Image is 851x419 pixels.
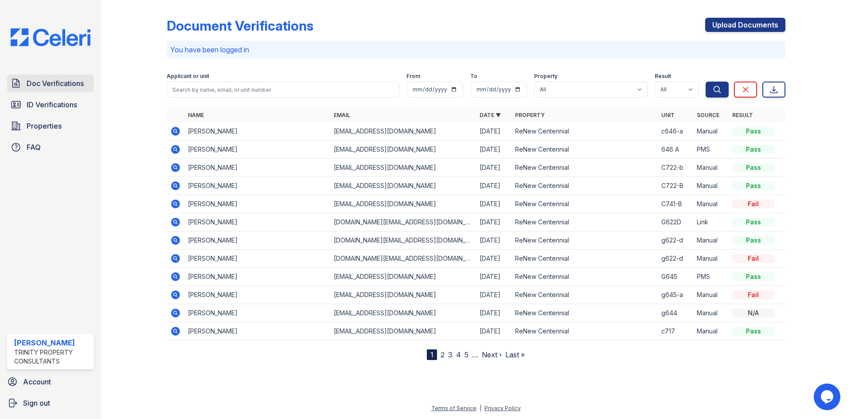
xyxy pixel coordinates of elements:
a: Doc Verifications [7,74,94,92]
div: N/A [732,309,775,317]
td: [EMAIL_ADDRESS][DOMAIN_NAME] [330,159,476,177]
td: [PERSON_NAME] [184,322,330,341]
td: [DOMAIN_NAME][EMAIL_ADDRESS][DOMAIN_NAME] [330,250,476,268]
td: [EMAIL_ADDRESS][DOMAIN_NAME] [330,122,476,141]
td: [PERSON_NAME] [184,231,330,250]
td: ReNew Centennial [511,286,657,304]
td: [PERSON_NAME] [184,141,330,159]
span: ID Verifications [27,99,77,110]
a: Unit [661,112,675,118]
a: 3 [448,350,453,359]
td: g644 [658,304,693,322]
td: [DATE] [476,213,511,231]
a: Email [334,112,350,118]
td: ReNew Centennial [511,195,657,213]
td: [PERSON_NAME] [184,177,330,195]
td: [EMAIL_ADDRESS][DOMAIN_NAME] [330,141,476,159]
td: Manual [693,159,729,177]
td: G645 [658,268,693,286]
a: Source [697,112,719,118]
span: Properties [27,121,62,131]
td: [PERSON_NAME] [184,286,330,304]
td: ReNew Centennial [511,159,657,177]
td: [DOMAIN_NAME][EMAIL_ADDRESS][DOMAIN_NAME] [330,213,476,231]
td: g645-a [658,286,693,304]
td: ReNew Centennial [511,268,657,286]
td: c717 [658,322,693,341]
td: [PERSON_NAME] [184,268,330,286]
td: ReNew Centennial [511,213,657,231]
td: Manual [693,250,729,268]
td: Manual [693,231,729,250]
a: Last » [505,350,525,359]
label: Result [655,73,671,80]
div: Pass [732,181,775,190]
a: Result [732,112,753,118]
div: Pass [732,145,775,154]
td: [DOMAIN_NAME][EMAIL_ADDRESS][DOMAIN_NAME] [330,231,476,250]
td: ReNew Centennial [511,122,657,141]
a: FAQ [7,138,94,156]
span: Account [23,376,51,387]
a: Next › [482,350,502,359]
span: Sign out [23,398,50,408]
td: ReNew Centennial [511,322,657,341]
td: Manual [693,177,729,195]
iframe: chat widget [814,384,842,410]
td: [PERSON_NAME] [184,159,330,177]
td: C722-B [658,177,693,195]
td: [DATE] [476,122,511,141]
div: Pass [732,218,775,227]
td: Manual [693,304,729,322]
td: [DATE] [476,250,511,268]
td: ReNew Centennial [511,304,657,322]
div: Pass [732,327,775,336]
div: Fail [732,290,775,299]
span: FAQ [27,142,41,153]
td: Manual [693,122,729,141]
td: [EMAIL_ADDRESS][DOMAIN_NAME] [330,195,476,213]
div: Trinity Property Consultants [14,348,90,366]
td: g622-d [658,250,693,268]
a: 4 [456,350,461,359]
a: Privacy Policy [484,405,521,411]
a: Date ▼ [480,112,501,118]
td: [DATE] [476,286,511,304]
img: CE_Logo_Blue-a8612792a0a2168367f1c8372b55b34899dd931a85d93a1a3d3e32e68fde9ad4.png [4,28,98,46]
td: [PERSON_NAME] [184,195,330,213]
td: [PERSON_NAME] [184,122,330,141]
td: G622D [658,213,693,231]
td: [DATE] [476,159,511,177]
div: Fail [732,254,775,263]
td: [PERSON_NAME] [184,250,330,268]
td: Manual [693,195,729,213]
label: Property [534,73,558,80]
td: PMS [693,268,729,286]
span: Doc Verifications [27,78,84,89]
label: From [406,73,420,80]
div: Pass [732,127,775,136]
input: Search by name, email, or unit number [167,82,399,98]
td: [EMAIL_ADDRESS][DOMAIN_NAME] [330,304,476,322]
a: Properties [7,117,94,135]
a: Upload Documents [705,18,785,32]
td: [EMAIL_ADDRESS][DOMAIN_NAME] [330,322,476,341]
td: C741-B [658,195,693,213]
td: PMS [693,141,729,159]
div: Pass [732,272,775,281]
label: Applicant or unit [167,73,209,80]
a: 5 [465,350,468,359]
td: [DATE] [476,304,511,322]
a: Account [4,373,98,391]
td: c646-a [658,122,693,141]
td: [DATE] [476,268,511,286]
td: [EMAIL_ADDRESS][DOMAIN_NAME] [330,286,476,304]
td: g622-d [658,231,693,250]
div: Pass [732,163,775,172]
td: Manual [693,286,729,304]
a: Sign out [4,394,98,412]
div: Fail [732,200,775,208]
td: [PERSON_NAME] [184,213,330,231]
td: [DATE] [476,195,511,213]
